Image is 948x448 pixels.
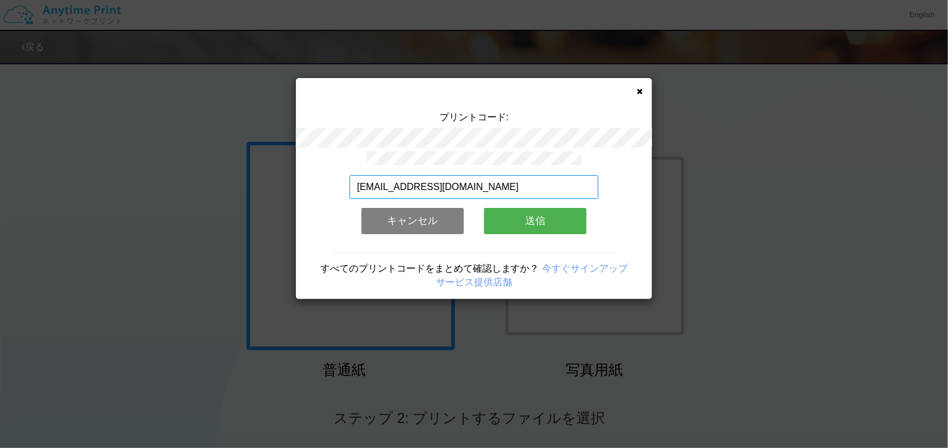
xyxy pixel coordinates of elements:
[436,277,512,287] a: サービス提供店舗
[542,263,628,273] a: 今すぐサインアップ
[361,208,464,234] button: キャンセル
[320,263,540,273] span: すべてのプリントコードをまとめて確認しますか？
[439,112,509,122] span: プリントコード:
[484,208,587,234] button: 送信
[350,175,599,199] input: メールアドレス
